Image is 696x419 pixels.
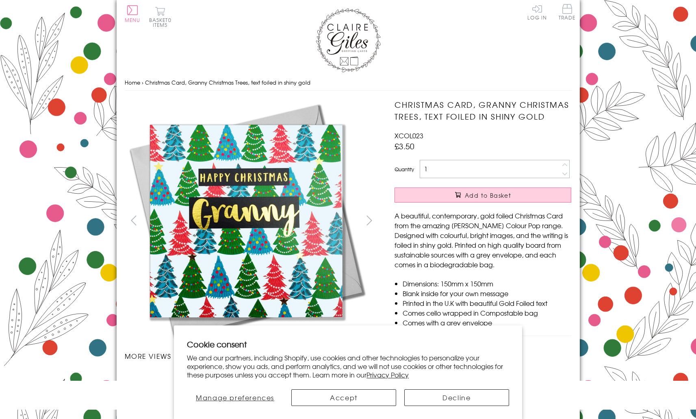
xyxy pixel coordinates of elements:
img: Christmas Card, Granny Christmas Trees, text foiled in shiny gold [124,99,368,343]
li: Carousel Page 1 (Current Slide) [125,369,188,387]
img: Christmas Card, Granny Christmas Trees, text foiled in shiny gold [378,99,622,343]
li: Blank inside for your own message [403,288,571,298]
button: Manage preferences [187,389,283,406]
span: 0 items [153,16,171,28]
li: Dimensions: 150mm x 150mm [403,279,571,288]
a: Privacy Policy [366,370,409,380]
h3: More views [125,351,379,361]
nav: breadcrumbs [125,74,572,91]
button: Accept [291,389,396,406]
span: Trade [559,4,576,20]
span: Add to Basket [465,191,511,199]
label: Quantity [395,166,414,173]
img: Claire Giles Greetings Cards [316,8,381,72]
span: XCOL023 [395,131,423,140]
button: Add to Basket [395,188,571,203]
p: We and our partners, including Shopify, use cookies and other technologies to personalize your ex... [187,354,509,379]
p: A beautiful, contemporary, gold foiled Christmas Card from the amazing [PERSON_NAME] Colour Pop r... [395,211,571,269]
a: Home [125,79,140,86]
ul: Carousel Pagination [125,369,379,405]
li: Printed in the U.K with beautiful Gold Foiled text [403,298,571,308]
button: prev [125,211,143,229]
span: › [142,79,143,86]
button: next [360,211,378,229]
span: Menu [125,16,141,24]
button: Basket0 items [149,7,171,27]
a: Log In [527,4,547,20]
button: Menu [125,5,141,22]
span: £3.50 [395,140,414,152]
button: Decline [404,389,509,406]
li: Comes cello wrapped in Compostable bag [403,308,571,318]
li: Comes with a grey envelope [403,318,571,327]
span: Christmas Card, Granny Christmas Trees, text foiled in shiny gold [145,79,310,86]
h1: Christmas Card, Granny Christmas Trees, text foiled in shiny gold [395,99,571,122]
h2: Cookie consent [187,338,509,350]
a: Trade [559,4,576,22]
span: Manage preferences [196,393,274,402]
